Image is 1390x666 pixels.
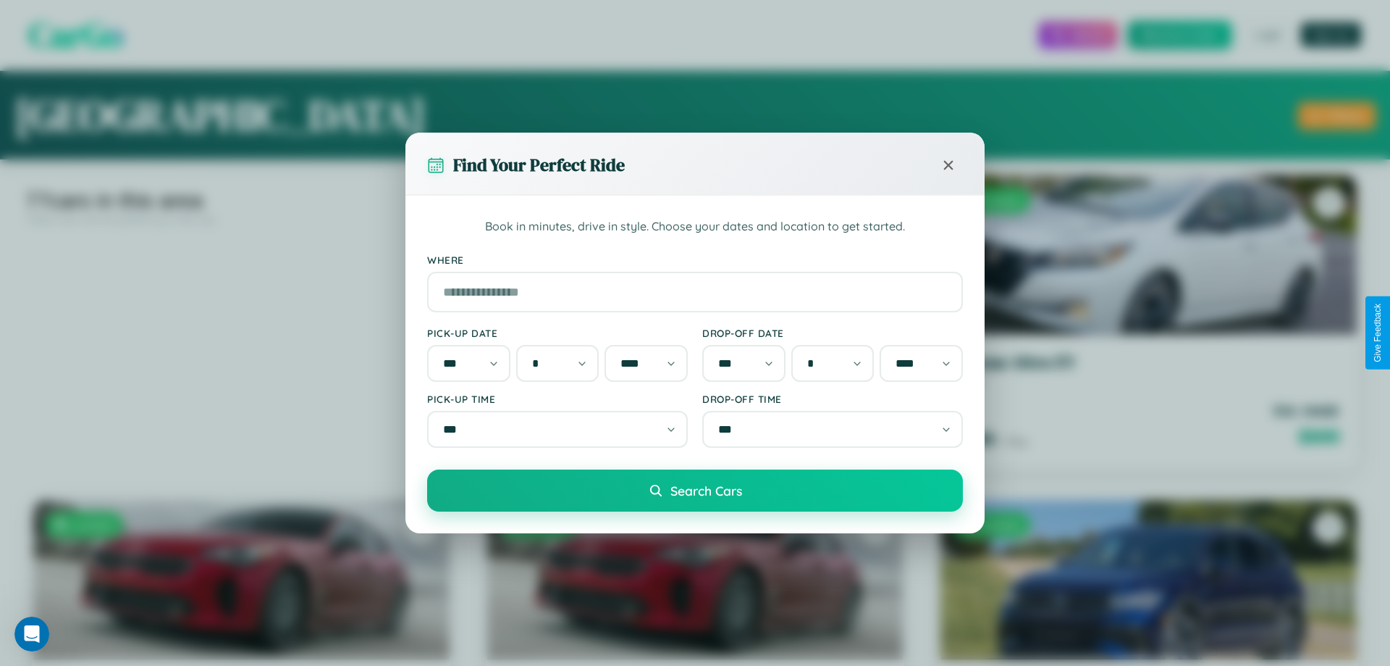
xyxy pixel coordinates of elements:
label: Pick-up Time [427,393,688,405]
h3: Find Your Perfect Ride [453,153,625,177]
p: Book in minutes, drive in style. Choose your dates and location to get started. [427,217,963,236]
label: Where [427,254,963,266]
label: Drop-off Date [702,327,963,339]
label: Drop-off Time [702,393,963,405]
button: Search Cars [427,470,963,512]
label: Pick-up Date [427,327,688,339]
span: Search Cars [670,483,742,499]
